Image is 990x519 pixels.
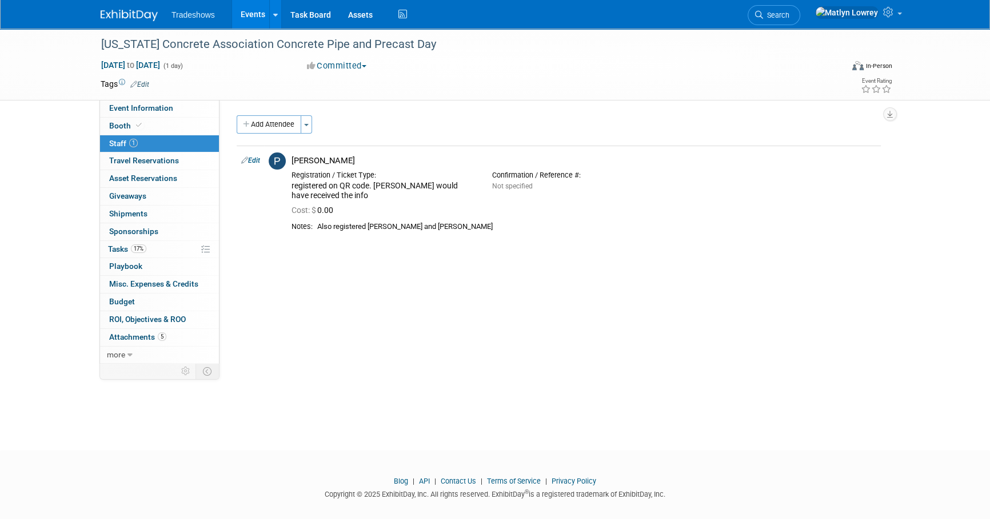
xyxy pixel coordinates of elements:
span: Sponsorships [109,227,158,236]
a: Blog [394,477,408,485]
span: 5 [158,332,166,341]
img: ExhibitDay [101,10,158,21]
a: Tasks17% [100,241,219,258]
span: Budget [109,297,135,306]
span: 17% [131,244,146,253]
div: registered on QR code. [PERSON_NAME] would have received the info [292,181,475,202]
span: Playbook [109,261,142,271]
span: Giveaways [109,191,146,200]
div: Event Format [775,59,892,77]
a: Sponsorships [100,223,219,240]
td: Personalize Event Tab Strip [176,364,196,379]
a: more [100,347,219,364]
a: Contact Us [441,477,476,485]
div: Notes: [292,222,313,231]
span: Tasks [108,244,146,254]
a: Budget [100,293,219,311]
span: [DATE] [DATE] [101,60,161,70]
a: Attachments5 [100,329,219,346]
span: 0.00 [292,206,338,215]
span: more [107,350,125,359]
div: [US_STATE] Concrete Association Concrete Pipe and Precast Day [97,34,825,55]
i: Booth reservation complete [136,122,142,128]
span: Attachments [109,332,166,341]
span: to [125,61,136,70]
span: Not specified [492,182,533,190]
sup: ® [525,489,529,495]
span: | [410,477,417,485]
span: Tradeshows [171,10,215,19]
img: Matlyn Lowrey [815,6,879,19]
span: | [542,477,550,485]
img: Format-Inperson.png [852,61,864,70]
a: Travel Reservations [100,152,219,170]
a: API [419,477,430,485]
div: Confirmation / Reference #: [492,171,676,180]
span: Asset Reservations [109,174,177,183]
a: ROI, Objectives & ROO [100,311,219,328]
img: P.jpg [269,152,286,170]
a: Shipments [100,206,219,223]
div: Also registered [PERSON_NAME] and [PERSON_NAME] [317,222,876,232]
td: Tags [101,78,149,90]
a: Playbook [100,258,219,275]
a: Booth [100,118,219,135]
div: [PERSON_NAME] [292,155,876,166]
a: Edit [241,156,260,164]
button: Add Attendee [237,115,301,134]
span: Cost: $ [292,206,317,215]
span: (1 day) [162,62,183,70]
span: ROI, Objectives & ROO [109,315,186,324]
a: Edit [130,81,149,88]
span: Staff [109,139,138,148]
a: Event Information [100,100,219,117]
span: Booth [109,121,144,130]
div: Registration / Ticket Type: [292,171,475,180]
span: | [432,477,439,485]
a: Terms of Service [487,477,541,485]
span: Search [763,11,789,19]
a: Search [748,5,800,25]
span: Event Information [109,103,173,112]
span: Misc. Expenses & Credits [109,279,198,288]
span: 1 [129,139,138,147]
div: Event Rating [861,78,892,84]
a: Privacy Policy [552,477,596,485]
button: Committed [303,60,371,72]
div: In-Person [865,62,892,70]
span: Travel Reservations [109,156,179,165]
td: Toggle Event Tabs [196,364,219,379]
span: Shipments [109,209,147,218]
a: Misc. Expenses & Credits [100,276,219,293]
a: Giveaways [100,188,219,205]
a: Asset Reservations [100,170,219,187]
span: | [478,477,485,485]
a: Staff1 [100,135,219,152]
